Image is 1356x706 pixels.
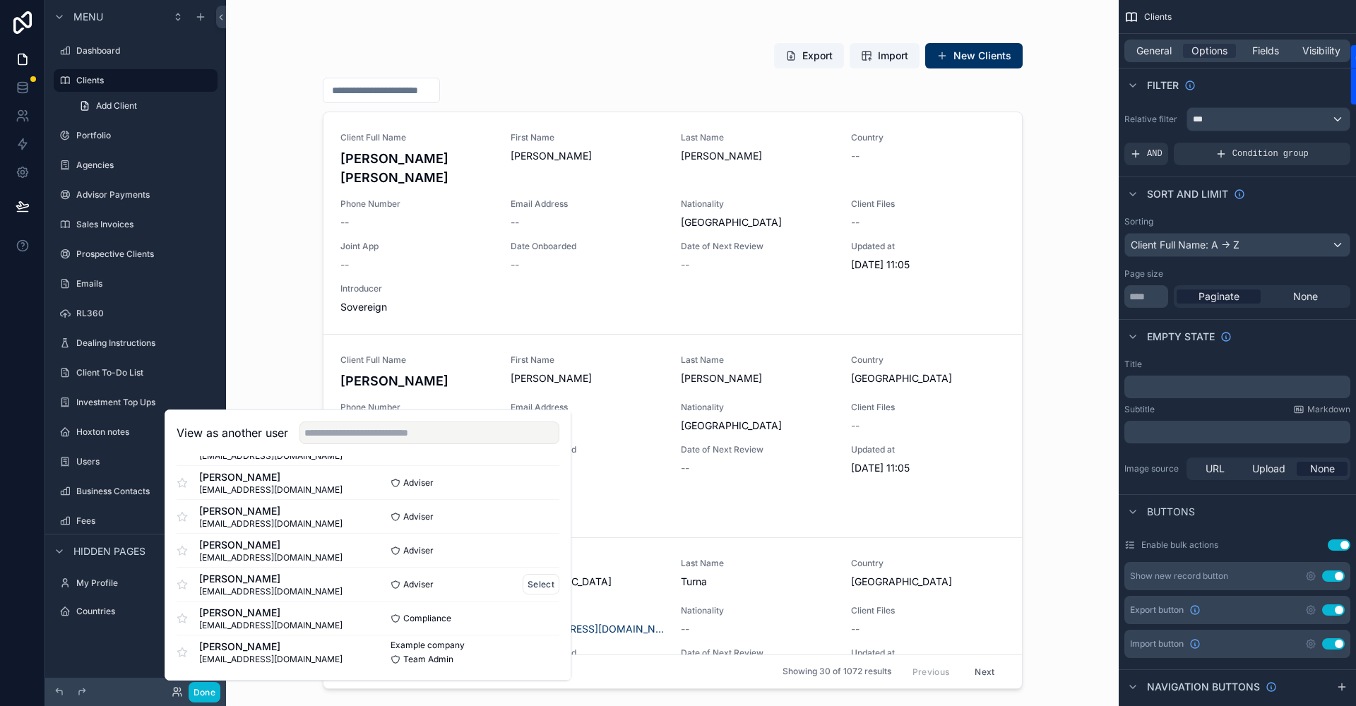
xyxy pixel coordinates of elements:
label: Emails [76,278,215,289]
a: Dealing Instructions [54,332,218,354]
div: Show new record button [1130,570,1228,582]
label: My Profile [76,578,215,589]
span: Showing 30 of 1072 results [783,666,891,678]
span: Import button [1130,638,1184,650]
a: Add Client [71,95,218,117]
span: [EMAIL_ADDRESS][DOMAIN_NAME] [199,484,343,496]
a: Countries [54,600,218,623]
a: Agencies [54,154,218,176]
a: Portfolio [54,124,218,147]
h2: View as another user [177,424,288,441]
span: [EMAIL_ADDRESS][DOMAIN_NAME] [199,654,343,665]
button: Done [189,682,220,702]
span: Fields [1252,44,1279,58]
a: Advisor Payments [54,184,218,206]
span: Clients [1144,11,1172,23]
span: [PERSON_NAME] [199,606,343,620]
span: Paginate [1199,289,1239,304]
label: Dealing Instructions [76,337,215,349]
label: Portfolio [76,130,215,141]
div: scrollable content [1124,421,1350,443]
a: My Profile [54,572,218,594]
span: Hidden pages [73,544,145,558]
a: Markdown [1293,404,1350,415]
span: Sort And Limit [1147,187,1228,201]
label: Users [76,456,215,467]
span: Filter [1147,78,1179,92]
span: Options [1191,44,1227,58]
span: Condition group [1232,148,1309,160]
a: Prospective Clients [54,243,218,265]
label: Advisor Payments [76,189,215,201]
span: Upload [1252,462,1285,476]
span: [EMAIL_ADDRESS][DOMAIN_NAME] [199,552,343,563]
span: [EMAIL_ADDRESS][DOMAIN_NAME] [199,620,343,631]
label: Dashboard [76,45,215,56]
span: Buttons [1147,505,1195,519]
button: Next [965,661,1004,683]
span: Compliance [403,613,451,624]
span: Adviser [403,477,434,489]
span: [EMAIL_ADDRESS][DOMAIN_NAME] [199,586,343,597]
label: Clients [76,75,209,86]
span: [PERSON_NAME] [199,572,343,586]
span: [PERSON_NAME] [199,470,343,484]
span: Adviser [403,511,434,522]
span: URL [1206,462,1225,476]
label: Investment Top Ups [76,397,215,408]
span: AND [1147,148,1162,160]
span: Markdown [1307,404,1350,415]
span: Team Admin [403,654,453,665]
label: Fees [76,515,215,527]
a: Fees [54,510,218,532]
span: Add Client [96,100,137,112]
span: [EMAIL_ADDRESS][DOMAIN_NAME] [199,518,343,529]
span: Adviser [403,579,434,590]
a: Hoxton notes [54,421,218,443]
label: Client To-Do List [76,367,215,378]
a: Client To-Do List [54,361,218,384]
span: None [1293,289,1318,304]
a: Sales Invoices [54,213,218,236]
label: Title [1124,359,1142,370]
label: Subtitle [1124,404,1155,415]
label: Hoxton notes [76,426,215,438]
label: Sales Invoices [76,219,215,230]
span: General [1136,44,1172,58]
label: Sorting [1124,216,1153,227]
span: Visibility [1302,44,1340,58]
button: Select [523,574,559,594]
a: Emails [54,273,218,295]
span: [PERSON_NAME] [199,504,343,518]
label: Business Contacts [76,486,215,497]
div: scrollable content [1124,376,1350,398]
a: Investment Top Ups [54,391,218,414]
label: Image source [1124,463,1181,474]
a: Business Contacts [54,480,218,503]
span: [PERSON_NAME] [199,538,343,552]
button: Client Full Name: A -> Z [1124,233,1350,257]
span: Example company [391,640,465,651]
a: RL360 [54,302,218,325]
label: Enable bulk actions [1141,539,1218,551]
label: Countries [76,606,215,617]
a: Users [54,450,218,473]
label: Agencies [76,160,215,171]
div: Client Full Name: A -> Z [1125,234,1350,256]
label: Relative filter [1124,114,1181,125]
span: Menu [73,10,103,24]
a: Dashboard [54,40,218,62]
span: Navigation buttons [1147,680,1260,694]
span: [PERSON_NAME] [199,640,343,654]
a: Clients [54,69,218,92]
label: Page size [1124,268,1163,280]
span: Adviser [403,545,434,556]
span: None [1310,462,1335,476]
label: RL360 [76,308,215,319]
label: Prospective Clients [76,249,215,260]
span: Empty state [1147,330,1215,344]
span: Export button [1130,604,1184,616]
